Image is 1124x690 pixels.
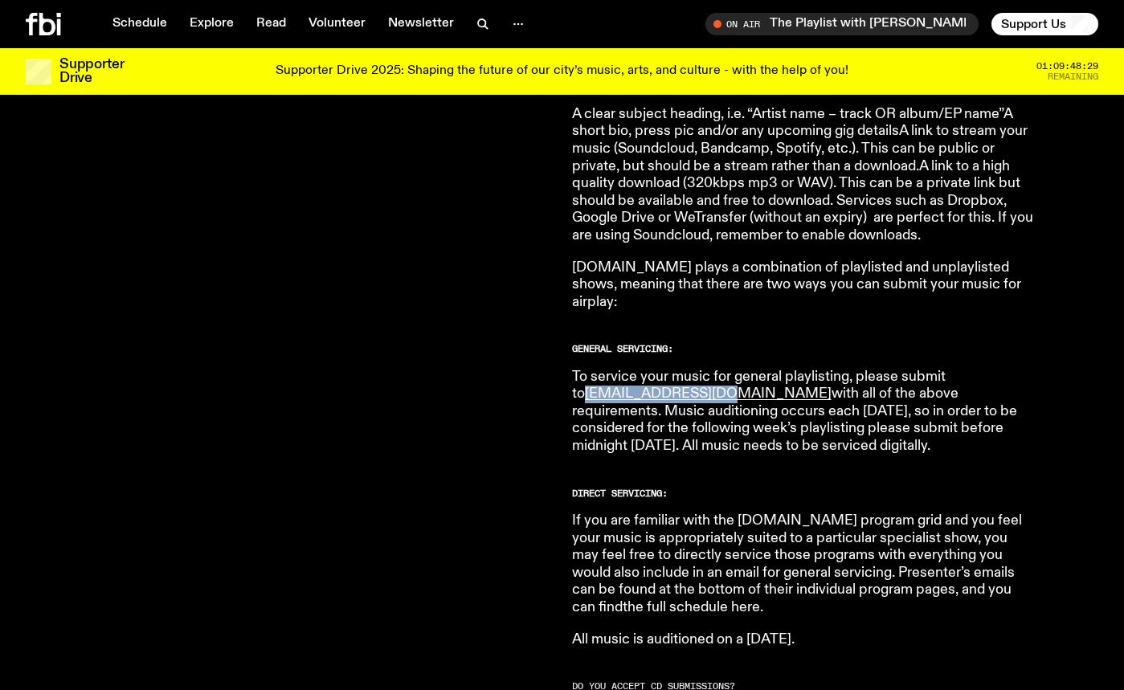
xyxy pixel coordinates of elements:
[572,631,1035,649] p: All music is auditioned on a [DATE].
[299,13,375,35] a: Volunteer
[991,13,1098,35] button: Support Us
[247,13,296,35] a: Read
[59,58,124,85] h3: Supporter Drive
[1036,62,1098,71] span: 01:09:48:29
[572,342,673,355] strong: GENERAL SERVICING:
[585,386,832,401] a: [EMAIL_ADDRESS][DOMAIN_NAME]
[1048,72,1098,81] span: Remaining
[572,106,1035,245] p: A clear subject heading, i.e. “Artist name – track OR album/EP name”A short bio, press pic and/or...
[572,259,1035,312] p: [DOMAIN_NAME] plays a combination of playlisted and unplaylisted shows, meaning that there are tw...
[705,13,979,35] button: On AirThe Playlist with [PERSON_NAME] and [PERSON_NAME]
[1001,17,1066,31] span: Support Us
[623,600,760,614] a: the full schedule here
[276,64,848,79] p: Supporter Drive 2025: Shaping the future of our city’s music, arts, and culture - with the help o...
[572,512,1035,617] p: If you are familiar with the [DOMAIN_NAME] program grid and you feel your music is appropriately ...
[378,13,464,35] a: Newsletter
[572,369,1035,455] p: To service your music for general playlisting, please submit to with all of the above requirement...
[180,13,243,35] a: Explore
[572,487,668,500] strong: DIRECT SERVICING:
[103,13,177,35] a: Schedule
